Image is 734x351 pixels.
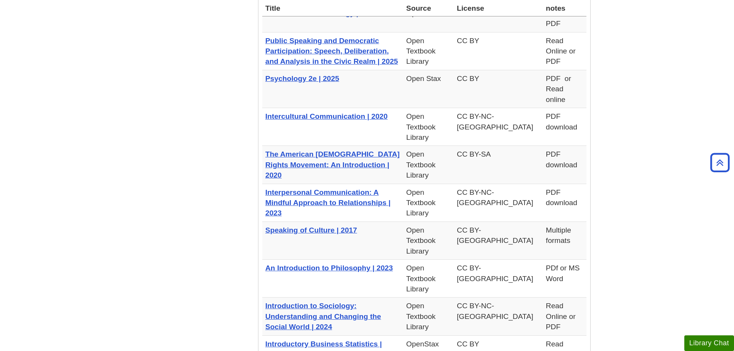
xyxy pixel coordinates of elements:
[265,9,377,17] a: Introduction to Sociology | 2025
[543,260,586,298] td: PDf or MS Word
[543,5,586,32] td: Online or PDF
[403,298,454,335] td: Open Textbook Library
[454,260,543,298] td: CC BY-[GEOGRAPHIC_DATA]
[265,302,381,331] a: Introduction to Sociology: Understanding and Changing the Social World | 2024
[403,5,454,32] td: Open Stax
[543,32,586,70] td: Read Online or PDF
[403,184,454,222] td: Open Textbook Library
[265,37,398,66] a: Public Speaking and Democratic Participation: Speech, Deliberation, and Analysis in the Civic Rea...
[454,108,543,146] td: CC BY-NC-[GEOGRAPHIC_DATA]
[265,74,339,82] a: Psychology 2e | 2025
[265,188,391,217] a: Interpersonal Communication: A Mindful Approach to Relationships | 2023
[454,70,543,108] td: CC BY
[265,264,393,272] a: An Introduction to Philosophy | 2023
[454,32,543,70] td: CC BY
[543,146,586,184] td: PDF download
[265,112,388,120] a: Intercultural Communication | 2020
[684,335,734,351] button: Library Chat
[403,146,454,184] td: Open Textbook Library
[543,70,586,108] td: PDF or Read online
[454,184,543,222] td: CC BY-NC-[GEOGRAPHIC_DATA]
[454,146,543,184] td: CC BY-SA
[454,298,543,335] td: CC BY-NC-[GEOGRAPHIC_DATA]
[265,226,357,234] a: Speaking of Culture | 2017
[454,222,543,259] td: CC BY-[GEOGRAPHIC_DATA]
[265,150,399,179] a: The American [DEMOGRAPHIC_DATA] Rights Movement: An Introduction | 2020
[543,184,586,222] td: PDF download
[403,222,454,259] td: Open Textbook Library
[454,5,543,32] td: CC BY
[543,108,586,146] td: PDF download
[403,70,454,108] td: Open Stax
[708,157,732,168] a: Back to Top
[543,222,586,259] td: Multiple formats
[403,108,454,146] td: Open Textbook Library
[543,298,586,335] td: Read Online or PDF
[403,260,454,298] td: Open Textbook Library
[403,32,454,70] td: Open Textbook Library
